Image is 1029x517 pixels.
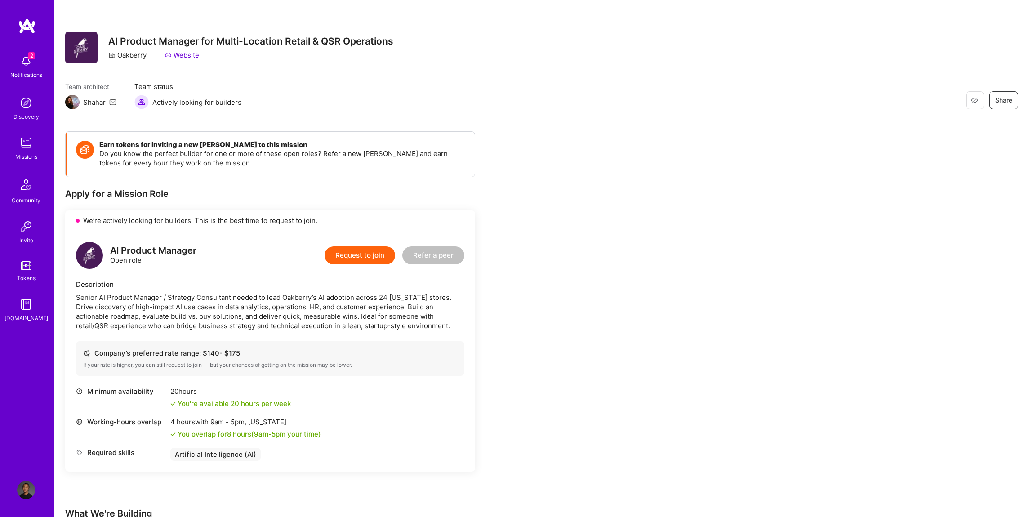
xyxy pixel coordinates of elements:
[134,95,149,109] img: Actively looking for builders
[65,95,80,109] img: Team Architect
[17,481,35,499] img: User Avatar
[971,97,978,104] i: icon EyeClosed
[21,261,31,270] img: tokens
[108,50,147,60] div: Oakberry
[76,417,166,427] div: Working-hours overlap
[170,448,261,461] div: Artificial Intelligence (AI)
[134,82,241,91] span: Team status
[209,418,248,426] span: 9am - 5pm ,
[165,50,199,60] a: Website
[995,96,1012,105] span: Share
[18,18,36,34] img: logo
[15,481,37,499] a: User Avatar
[83,98,106,107] div: Shahar
[989,91,1018,109] button: Share
[76,449,83,456] i: icon Tag
[12,196,40,205] div: Community
[10,70,42,80] div: Notifications
[65,188,475,200] div: Apply for a Mission Role
[254,430,285,438] span: 9am - 5pm
[13,112,39,121] div: Discovery
[83,348,457,358] div: Company’s preferred rate range: $ 140 - $ 175
[83,350,90,357] i: icon Cash
[109,98,116,106] i: icon Mail
[76,419,83,425] i: icon World
[152,98,241,107] span: Actively looking for builders
[76,242,103,269] img: logo
[110,246,196,255] div: AI Product Manager
[108,52,116,59] i: icon CompanyGray
[65,82,116,91] span: Team architect
[17,134,35,152] img: teamwork
[65,210,475,231] div: We’re actively looking for builders. This is the best time to request to join.
[17,295,35,313] img: guide book
[402,246,464,264] button: Refer a peer
[28,52,35,59] span: 2
[170,387,291,396] div: 20 hours
[19,236,33,245] div: Invite
[15,174,37,196] img: Community
[325,246,395,264] button: Request to join
[76,387,166,396] div: Minimum availability
[76,448,166,457] div: Required skills
[170,432,176,437] i: icon Check
[170,417,321,427] div: 4 hours with [US_STATE]
[170,399,291,408] div: You're available 20 hours per week
[170,401,176,406] i: icon Check
[99,149,466,168] p: Do you know the perfect builder for one or more of these open roles? Refer a new [PERSON_NAME] an...
[108,36,393,47] h3: AI Product Manager for Multi-Location Retail & QSR Operations
[4,313,48,323] div: [DOMAIN_NAME]
[110,246,196,265] div: Open role
[99,141,466,149] h4: Earn tokens for inviting a new [PERSON_NAME] to this mission
[76,388,83,395] i: icon Clock
[76,141,94,159] img: Token icon
[76,280,464,289] div: Description
[17,218,35,236] img: Invite
[17,94,35,112] img: discovery
[17,52,35,70] img: bell
[76,293,464,330] div: Senior AI Product Manager / Strategy Consultant needed to lead Oakberry’s AI adoption across 24 [...
[178,429,321,439] div: You overlap for 8 hours ( your time)
[65,32,98,63] img: Company Logo
[83,361,457,369] div: If your rate is higher, you can still request to join — but your chances of getting on the missio...
[15,152,37,161] div: Missions
[17,273,36,283] div: Tokens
